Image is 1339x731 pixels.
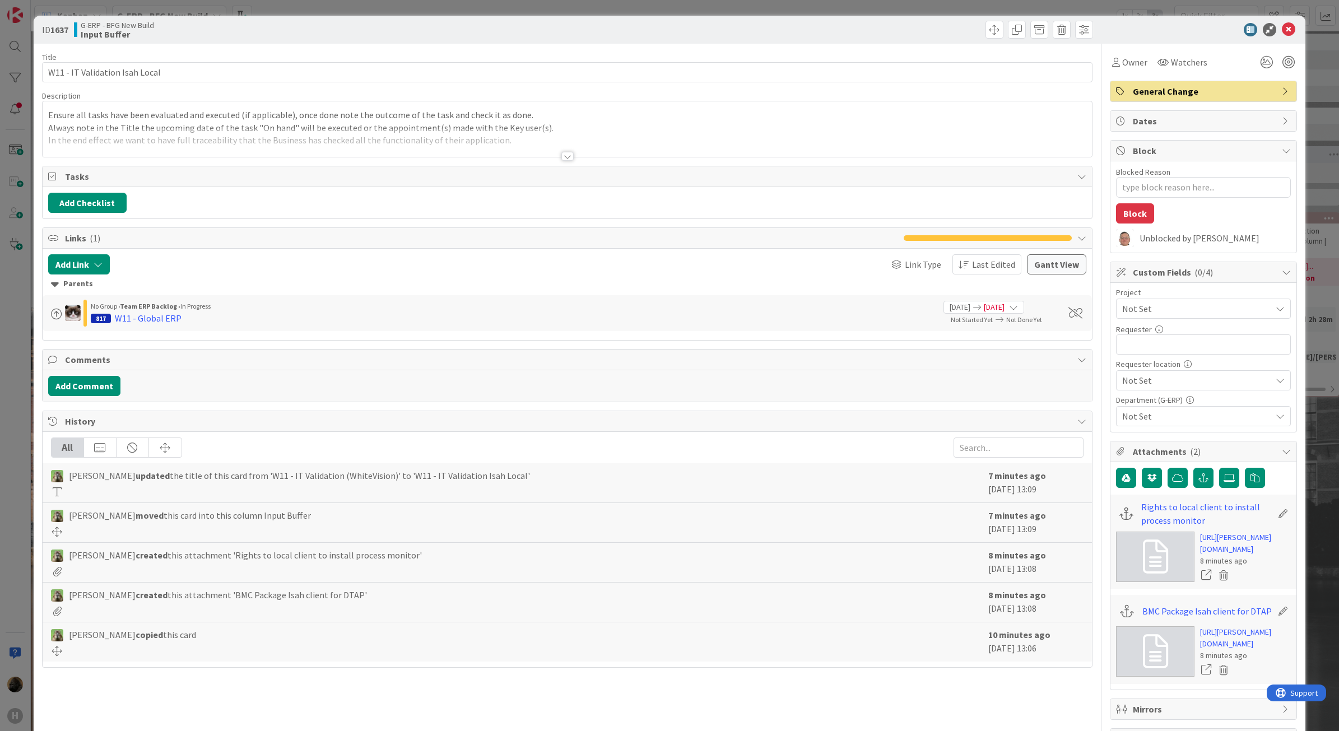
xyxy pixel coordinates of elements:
button: Add Link [48,254,110,274]
b: Input Buffer [81,30,154,39]
img: lD [1116,229,1134,247]
label: Blocked Reason [1116,167,1170,177]
b: copied [136,629,163,640]
div: Project [1116,288,1291,296]
span: Mirrors [1133,702,1276,716]
b: 8 minutes ago [988,589,1046,600]
b: 7 minutes ago [988,470,1046,481]
p: Always note in the Title the upcoming date of the task "On hand" will be executed or the appointm... [48,122,1087,134]
b: Team ERP Backlog › [120,302,180,310]
label: Requester [1116,324,1152,334]
span: Not Done Yet [1006,315,1042,324]
span: Link Type [905,258,941,271]
span: Not Set [1122,409,1271,423]
div: Requester location [1116,360,1291,368]
span: Not Set [1122,301,1266,316]
div: Department (G-ERP) [1116,396,1291,404]
span: [PERSON_NAME] this card [69,628,196,641]
img: Kv [65,305,81,321]
img: TT [51,550,63,562]
span: Last Edited [972,258,1015,271]
span: Owner [1122,55,1147,69]
div: [DATE] 13:09 [988,509,1084,537]
b: updated [136,470,170,481]
span: Watchers [1171,55,1207,69]
a: BMC Package Isah client for DTAP [1142,604,1272,618]
button: Gantt View [1027,254,1086,274]
img: TT [51,510,63,522]
b: created [136,589,168,600]
a: [URL][PERSON_NAME][DOMAIN_NAME] [1200,626,1291,650]
span: [PERSON_NAME] the title of this card from 'W11 - IT Validation (WhiteVision)' to 'W11 - IT Valida... [69,469,530,482]
input: Search... [954,437,1084,458]
div: [DATE] 13:08 [988,588,1084,616]
b: 7 minutes ago [988,510,1046,521]
a: [URL][PERSON_NAME][DOMAIN_NAME] [1200,532,1291,555]
span: Custom Fields [1133,266,1276,279]
span: Dates [1133,114,1276,128]
div: [DATE] 13:09 [988,469,1084,497]
button: Last Edited [952,254,1021,274]
b: moved [136,510,164,521]
button: Block [1116,203,1154,224]
span: ( 0/4 ) [1194,267,1213,278]
span: G-ERP - BFG New Build [81,21,154,30]
b: 10 minutes ago [988,629,1050,640]
span: Tasks [65,170,1072,183]
div: 817 [91,314,111,323]
div: W11 - Global ERP [115,311,182,325]
span: ID [42,23,68,36]
b: created [136,550,168,561]
span: General Change [1133,85,1276,98]
span: Comments [65,353,1072,366]
button: Add Checklist [48,193,127,213]
div: 8 minutes ago [1200,650,1291,662]
a: Open [1200,663,1212,677]
span: ( 2 ) [1190,446,1201,457]
img: TT [51,470,63,482]
b: 1637 [50,24,68,35]
span: Not Started Yet [951,315,993,324]
span: History [65,415,1072,428]
img: TT [51,629,63,641]
span: No Group › [91,302,120,310]
div: All [52,438,84,457]
span: [DATE] [984,301,1005,313]
div: Unblocked by [PERSON_NAME] [1140,233,1291,243]
span: ( 1 ) [90,232,100,244]
div: [DATE] 13:08 [988,548,1084,576]
span: [DATE] [950,301,970,313]
p: Ensure all tasks have been evaluated and executed (if applicable), once done note the outcome of ... [48,109,1087,122]
img: TT [51,589,63,602]
span: Description [42,91,81,101]
input: type card name here... [42,62,1093,82]
span: [PERSON_NAME] this attachment 'BMC Package Isah client for DTAP' [69,588,367,602]
b: 8 minutes ago [988,550,1046,561]
span: Attachments [1133,445,1276,458]
span: Support [24,2,51,15]
span: Not Set [1122,373,1266,388]
span: [PERSON_NAME] this attachment 'Rights to local client to install process monitor' [69,548,422,562]
div: [DATE] 13:06 [988,628,1084,656]
span: In Progress [180,302,211,310]
a: Open [1200,568,1212,583]
span: Block [1133,144,1276,157]
div: Parents [51,278,1084,290]
span: [PERSON_NAME] this card into this column Input Buffer [69,509,311,522]
button: Add Comment [48,376,120,396]
div: 8 minutes ago [1200,555,1291,567]
a: Rights to local client to install process monitor [1141,500,1272,527]
label: Title [42,52,57,62]
span: Links [65,231,899,245]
